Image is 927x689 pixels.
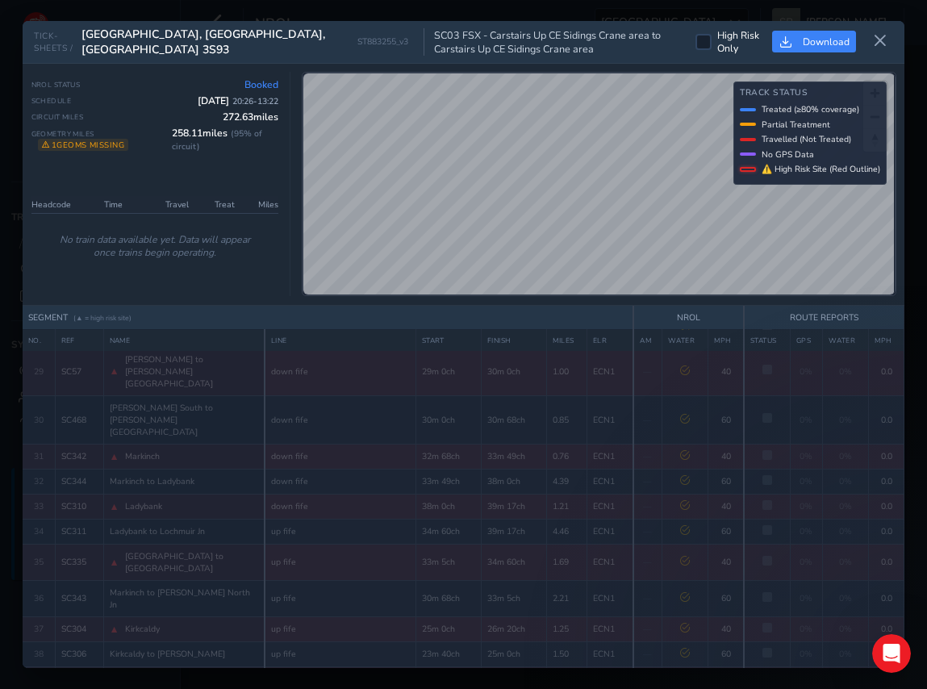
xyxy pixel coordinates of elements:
td: up fife [265,544,415,580]
td: up fife [265,519,415,544]
td: down fife [265,347,415,395]
td: 33m 5ch [415,544,481,580]
span: 0% [839,592,852,604]
td: 30m 0ch [482,347,547,395]
td: 0.0 [869,519,904,544]
span: 0% [839,365,852,378]
span: No GPS Data [762,148,814,161]
span: Travelled (Not Treated) [762,133,851,145]
span: 0% [800,450,812,462]
span: 0% [800,414,812,426]
td: 25m 0ch [415,616,481,641]
td: 2.21 [547,580,587,616]
th: ELR [587,329,633,351]
td: 1.25 [547,616,587,641]
td: No train data available yet. Data will appear once trains begin operating. [31,214,279,279]
th: MILES [547,329,587,351]
td: 1.69 [547,544,587,580]
td: 0.0 [869,544,904,580]
th: MPH [869,329,904,351]
span: [PERSON_NAME] South to [PERSON_NAME][GEOGRAPHIC_DATA] [110,402,259,438]
span: 0% [839,500,852,512]
td: 60 [708,580,744,616]
td: 38m 0ch [482,469,547,494]
td: ECN1 [587,469,633,494]
td: 40 [708,616,744,641]
td: 0.76 [547,444,587,469]
td: 39m 17ch [482,494,547,519]
span: 0% [800,556,812,568]
span: Markinch to [PERSON_NAME] North Jn [110,587,259,611]
td: ECN1 [587,616,633,641]
span: — [643,450,652,462]
span: 0% [839,556,852,568]
span: [PERSON_NAME] to [PERSON_NAME][GEOGRAPHIC_DATA] [125,353,258,390]
span: [GEOGRAPHIC_DATA] to [GEOGRAPHIC_DATA] [125,550,258,574]
td: 0.85 [547,395,587,444]
span: Treated (≥80% coverage) [762,103,859,115]
span: 0% [800,592,812,604]
th: AM [633,329,662,351]
span: 272.63 miles [223,111,278,123]
td: up fife [265,616,415,641]
td: 40 [708,347,744,395]
td: 34m 60ch [482,544,547,580]
th: STATUS [744,329,791,351]
span: 0% [800,500,812,512]
span: — [643,525,652,537]
th: SEGMENT [23,306,633,330]
th: LINE [265,329,415,351]
span: ⚠ High Risk Site (Red Outline) [762,163,880,175]
th: START [415,329,481,351]
th: NROL [633,306,744,330]
td: 1.00 [547,347,587,395]
span: Booked [244,78,278,91]
span: [DATE] [198,94,278,107]
span: 0% [839,623,852,635]
span: 0% [839,450,852,462]
iframe: Intercom live chat [872,634,911,673]
th: WATER [662,329,708,351]
th: Treat [194,196,240,214]
td: 33m 49ch [415,469,481,494]
td: 60 [708,395,744,444]
span: 0% [800,475,812,487]
td: 4.39 [547,469,587,494]
span: ( 95 % of circuit) [172,127,262,152]
th: ROUTE REPORTS [744,306,904,330]
span: 0% [839,475,852,487]
td: ECN1 [587,519,633,544]
th: WATER [822,329,869,351]
td: 4.46 [547,519,587,544]
span: 0% [800,365,812,378]
span: — [643,414,652,426]
span: — [643,475,652,487]
td: 0.0 [869,494,904,519]
h4: Track Status [740,88,880,98]
td: 30m 68ch [482,395,547,444]
td: ECN1 [587,347,633,395]
span: 258.11 miles [172,127,278,152]
td: ECN1 [587,544,633,580]
td: 40 [708,444,744,469]
span: — [643,623,652,635]
span: Partial Treatment [762,119,830,131]
span: 0% [800,623,812,635]
td: 0.0 [869,469,904,494]
td: ECN1 [587,444,633,469]
th: FINISH [482,329,547,351]
td: down fife [265,494,415,519]
td: ECN1 [587,395,633,444]
span: — [643,592,652,604]
td: 40 [708,494,744,519]
td: 39m 17ch [482,519,547,544]
td: down fife [265,444,415,469]
td: ECN1 [587,494,633,519]
td: 30m 0ch [415,395,481,444]
th: GPS [791,329,823,351]
td: 0.0 [869,444,904,469]
td: 0.0 [869,395,904,444]
span: 0% [839,525,852,537]
td: 0.0 [869,347,904,395]
td: 33m 5ch [482,580,547,616]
